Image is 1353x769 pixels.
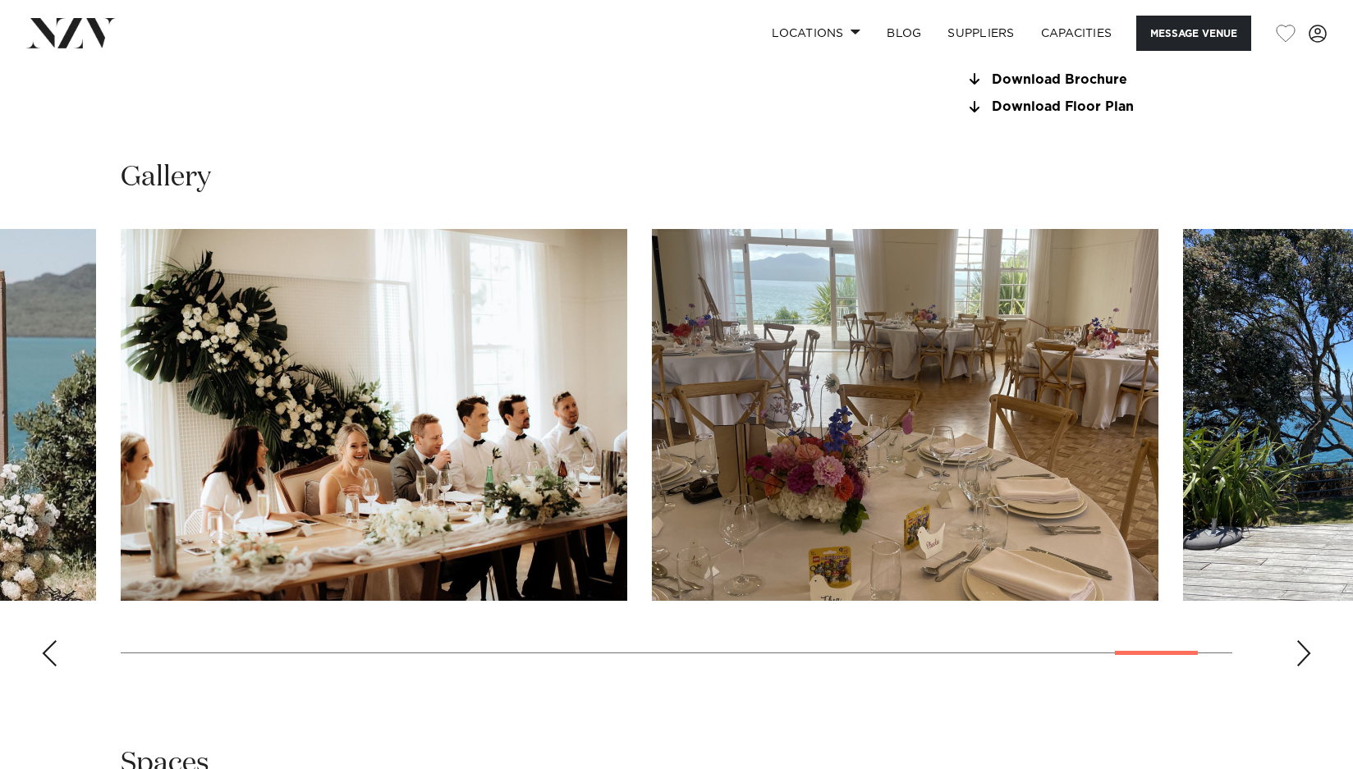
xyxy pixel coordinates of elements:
[1136,16,1251,51] button: Message Venue
[965,100,1232,115] a: Download Floor Plan
[26,18,116,48] img: nzv-logo.png
[652,229,1158,601] swiper-slide: 27 / 28
[934,16,1027,51] a: SUPPLIERS
[965,72,1232,87] a: Download Brochure
[1028,16,1126,51] a: Capacities
[121,159,211,196] h2: Gallery
[121,229,627,601] swiper-slide: 26 / 28
[759,16,874,51] a: Locations
[874,16,934,51] a: BLOG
